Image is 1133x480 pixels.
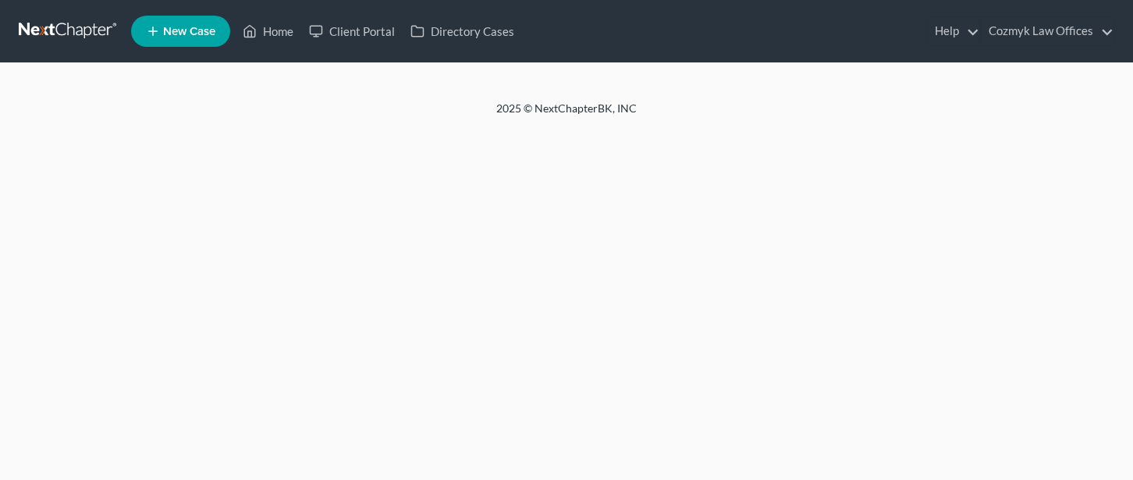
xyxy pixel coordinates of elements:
[131,16,230,47] new-legal-case-button: New Case
[981,17,1113,45] a: Cozmyk Law Offices
[403,17,522,45] a: Directory Cases
[301,17,403,45] a: Client Portal
[122,101,1011,129] div: 2025 © NextChapterBK, INC
[235,17,301,45] a: Home
[927,17,979,45] a: Help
